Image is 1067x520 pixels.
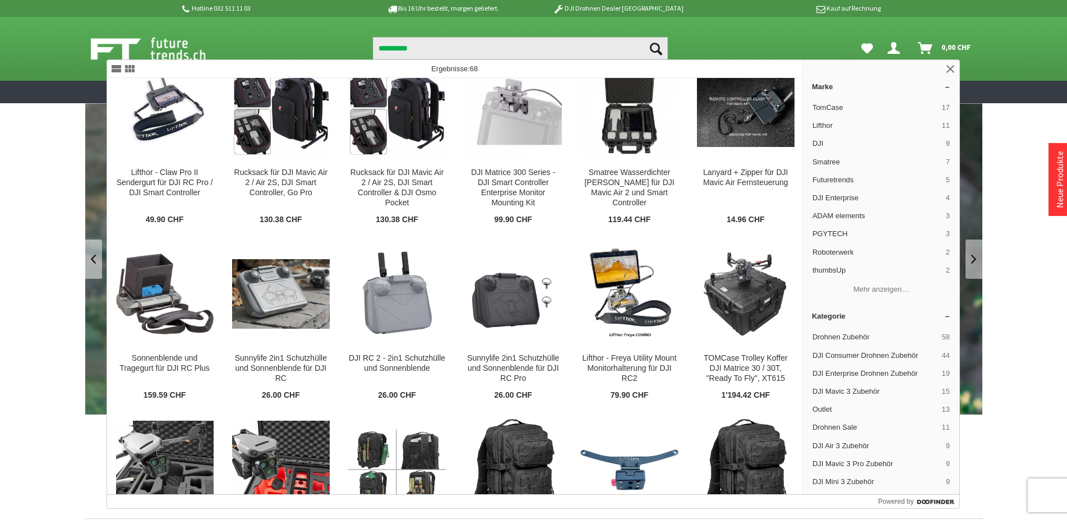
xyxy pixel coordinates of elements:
span: 11 [941,422,949,432]
img: Sonnenblende und Tragegurt für DJI RC Plus [116,245,214,343]
span: TomCase [812,103,937,113]
p: Bis 16 Uhr bestellt, morgen geliefert. [355,2,530,15]
span: DJI Enterprise Drohnen Zubehör [812,369,937,379]
span: 58 [941,332,949,342]
div: DJI RC 2 - 2in1 Schutzhülle und Sonnenblende [348,353,446,374]
span: 7 [946,157,950,167]
div: Rucksack für DJI Mavic Air 2 / Air 2S, DJI Smart Controller, Go Pro [232,168,330,198]
span: DJI Air 3 Zubehör [812,441,941,451]
span: 79.90 CHF [611,390,649,401]
span: 68 [470,65,478,73]
span: DJI Consumer Drohnen Zubehör [812,351,937,361]
div: Rucksack für DJI Mavic Air 2 / Air 2S, DJI Smart Controller & DJI Osmo Pocket [348,168,446,208]
a: Warenkorb [913,37,977,59]
span: Drohnen Sale [812,422,937,432]
img: Smatree Wasserdichter Hartschalenkoffer für DJI Mavic Air 2 und Smart Controller [580,59,678,157]
span: 9 [946,477,950,487]
span: Futuretrends [812,175,941,185]
span: 0,00 CHF [941,38,971,56]
p: DJI Drohnen Dealer [GEOGRAPHIC_DATA] [530,2,705,15]
div: Sonnenblende und Tragegurt für DJI RC Plus [116,353,214,374]
a: Lanyard + Zipper für DJI Mavic Air Fernsteuerung Lanyard + Zipper für DJI Mavic Air Fernsteuerung... [688,49,803,234]
a: Rucksack für DJI Mavic Air 2 / Air 2S, DJI Smart Controller & DJI Osmo Pocket Rucksack für DJI Ma... [339,49,455,234]
a: Marke [803,78,959,95]
img: Lanyard + Zipper für DJI Mavic Air Fernsteuerung [697,70,795,146]
img: Shop Futuretrends - zur Startseite wechseln [91,35,230,63]
div: Lanyard + Zipper für DJI Mavic Air Fernsteuerung [697,168,795,188]
span: 44 [941,351,949,361]
span: 13 [941,404,949,415]
span: Drohnen Zubehör [812,332,937,342]
a: Rucksack für DJI Mavic Air 2 / Air 2S, DJI Smart Controller, Go Pro Rucksack für DJI Mavic Air 2 ... [223,49,339,234]
span: 159.59 CHF [144,390,186,401]
a: DJI RC 2 - 2in1 Schutzhülle und Sonnenblende DJI RC 2 - 2in1 Schutzhülle und Sonnenblende 26.00 CHF [339,234,455,409]
img: DJI Matrice 300 Series - DJI Smart Controller Enterprise Monitor Mounting Kit [464,59,562,157]
img: Rucksack für DJI Mavic Air 2 / Air 2S, DJI Smart Controller & DJI Osmo Pocket [348,59,446,157]
span: Ergebnisse: [431,65,478,73]
span: thumbsUp [812,265,941,275]
span: 15 [941,386,949,397]
div: Lifthor - Freya Utility Mount Monitorhalterung für DJI RC2 [580,353,678,384]
img: Rucksack für DJI Mavic Air 2 / Air 2S, DJI Smart Controller, Go Pro [232,59,330,157]
img: TOMCase Outdoor Rucksack L, DJI Mavic 3 -Serie [348,430,446,509]
span: DJI Mini 3 Zubehör [812,477,941,487]
span: Lifthor [812,121,937,131]
img: TOMcase Koffer „Ready To Fly” für DJI Mavic 3 / Mavic 3 Classic / Mavic 3 Pro... [116,421,214,518]
div: TOMCase Trolley Koffer DJI Matrice 30 / 30T, "Ready To Fly", XT615 [697,353,795,384]
a: Meine Favoriten [856,37,879,59]
div: Smatree Wasserdichter [PERSON_NAME] für DJI Mavic Air 2 und Smart Controller [580,168,678,208]
span: 2 [946,265,950,275]
div: Sunnylife 2in1 Schutzhülle und Sonnenblende für DJI RC [232,353,330,384]
span: 14.96 CHF [727,215,765,225]
span: 130.38 CHF [260,215,302,225]
span: 4 [946,193,950,203]
span: 119.44 CHF [608,215,650,225]
span: 49.90 CHF [146,215,184,225]
div: Sunnylife 2in1 Schutzhülle und Sonnenblende für DJI RC Pro [464,353,562,384]
span: 9 [946,441,950,451]
span: 26.00 CHF [378,390,416,401]
a: TOMCase Trolley Koffer DJI Matrice 30 / 30T, "Ready To Fly", XT615 TOMCase Trolley Koffer DJI Mat... [688,234,803,409]
span: 26.00 CHF [494,390,532,401]
a: Sonnenblende und Tragegurt für DJI RC Plus Sonnenblende und Tragegurt für DJI RC Plus 159.59 CHF [107,234,223,409]
button: Mehr anzeigen… [807,280,955,299]
a: Sunnylife 2in1 Schutzhülle und Sonnenblende für DJI RC Sunnylife 2in1 Schutzhülle und Sonnenblend... [223,234,339,409]
div: Lifthor - Claw Pro II Sendergurt für DJI RC Pro / DJI Smart Controller [116,168,214,198]
a: Lifthor - Claw Pro II Sendergurt für DJI RC Pro / DJI Smart Controller Lifthor - Claw Pro II Send... [107,49,223,234]
span: 5 [946,175,950,185]
a: REACH RS3 von Emlid - GNSS-Empfänger mit Neigungssensor [85,103,982,415]
a: Sunnylife 2in1 Schutzhülle und Sonnenblende für DJI RC Pro Sunnylife 2in1 Schutzhülle und Sonnenb... [455,234,571,409]
span: Outlet [812,404,937,415]
span: 19 [941,369,949,379]
span: Powered by [878,496,913,507]
span: 2 [946,247,950,257]
span: ADAM elements [812,211,941,221]
span: 130.38 CHF [376,215,418,225]
span: 26.00 CHF [262,390,300,401]
span: DJI Enterprise [812,193,941,203]
span: DJI Mavic 3 Zubehör [812,386,937,397]
img: TOMcase Koffer „Travel Edition“ für DJI Mavic 3, XT380 [232,421,330,518]
a: Powered by [878,495,959,508]
p: Hotline 032 511 11 03 [181,2,355,15]
span: 17 [941,103,949,113]
span: 3 [946,229,950,239]
img: Sunnylife 2in1 Schutzhülle und Sonnenblende für DJI RC Pro [464,245,562,343]
span: 99.90 CHF [494,215,532,225]
a: DJI Matrice 300 Series - DJI Smart Controller Enterprise Monitor Mounting Kit DJI Matrice 300 Ser... [455,49,571,234]
span: DJI Mavic 3 Pro Zubehör [812,459,941,469]
a: Kategorie [803,307,959,325]
img: TOMCase Trolley Koffer DJI Matrice 30 / 30T, "Ready To Fly", XT615 [697,245,795,343]
a: Neue Produkte [1054,151,1065,208]
a: Smatree Wasserdichter Hartschalenkoffer für DJI Mavic Air 2 und Smart Controller Smatree Wasserdi... [571,49,687,234]
img: TomCase Rucksack L "Travel Edition", DJI Air 3 [472,419,554,520]
a: Dein Konto [883,37,909,59]
span: 1'194.42 CHF [721,390,770,401]
a: Lifthor - Freya Utility Mount Monitorhalterung für DJI RC2 Lifthor - Freya Utility Mount Monitorh... [571,234,687,409]
span: 3 [946,211,950,221]
span: Smatree [812,157,941,167]
span: 11 [941,121,949,131]
input: Produkt, Marke, Kategorie, EAN, Artikelnummer… [373,37,668,59]
span: 9 [946,139,950,149]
